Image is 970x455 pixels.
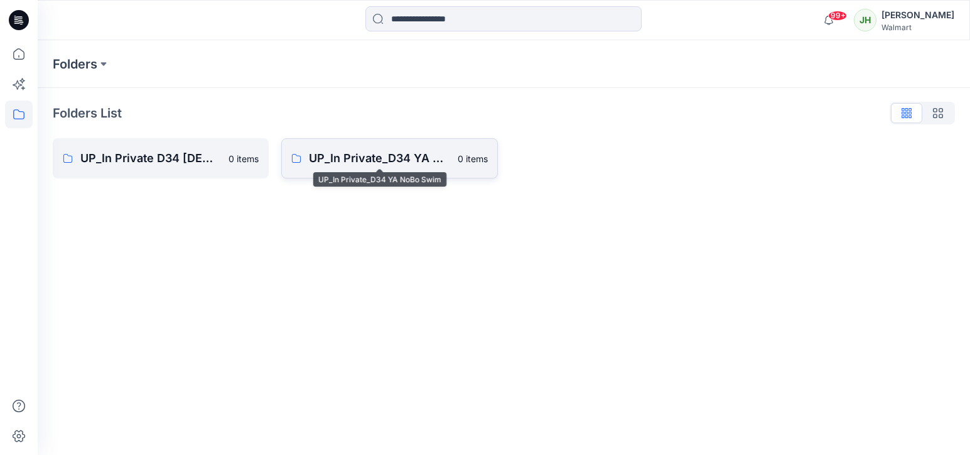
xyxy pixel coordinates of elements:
a: Folders [53,55,97,73]
a: UP_In Private D34 [DEMOGRAPHIC_DATA] TT Swim0 items [53,138,269,178]
p: 0 items [458,152,488,165]
p: 0 items [229,152,259,165]
div: Walmart [881,23,954,32]
span: 99+ [828,11,847,21]
div: [PERSON_NAME] [881,8,954,23]
p: UP_In Private D34 [DEMOGRAPHIC_DATA] TT Swim [80,150,221,167]
a: UP_In Private_D34 YA NoBo Swim0 items [281,138,497,178]
p: UP_In Private_D34 YA NoBo Swim [309,150,450,167]
p: Folders List [53,104,122,123]
div: JH [854,9,876,31]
